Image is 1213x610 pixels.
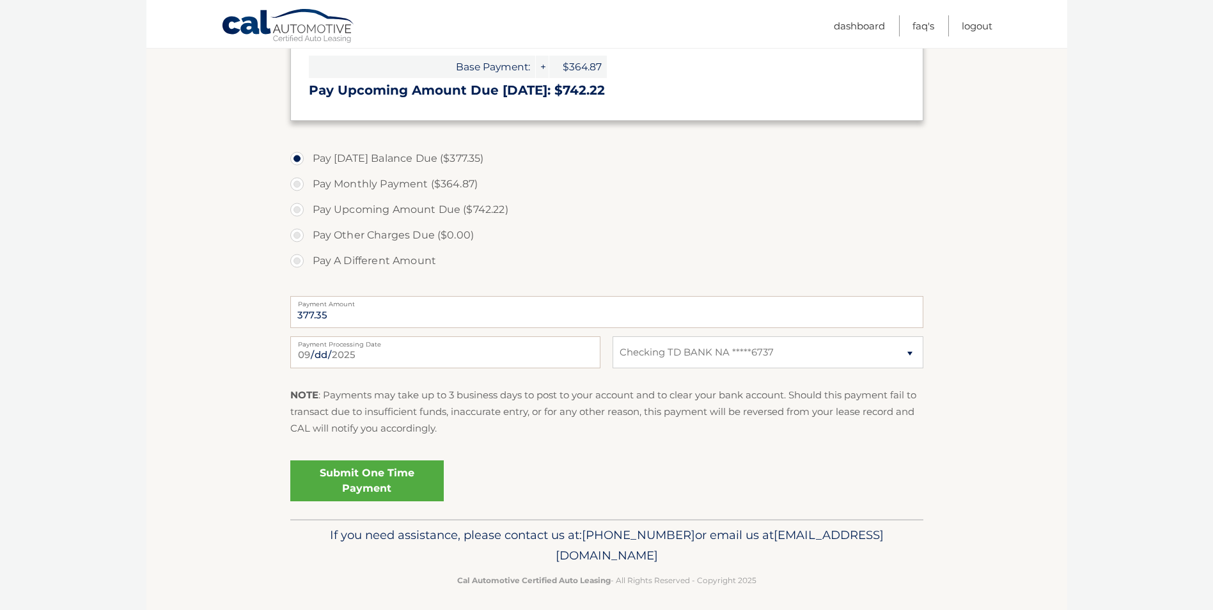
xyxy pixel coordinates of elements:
[309,82,905,98] h3: Pay Upcoming Amount Due [DATE]: $742.22
[299,574,915,587] p: - All Rights Reserved - Copyright 2025
[309,56,535,78] span: Base Payment:
[290,296,923,328] input: Payment Amount
[457,575,611,585] strong: Cal Automotive Certified Auto Leasing
[221,8,356,45] a: Cal Automotive
[556,528,884,563] span: [EMAIL_ADDRESS][DOMAIN_NAME]
[549,56,607,78] span: $364.87
[290,197,923,223] label: Pay Upcoming Amount Due ($742.22)
[536,56,549,78] span: +
[290,248,923,274] label: Pay A Different Amount
[290,171,923,197] label: Pay Monthly Payment ($364.87)
[290,336,600,347] label: Payment Processing Date
[290,146,923,171] label: Pay [DATE] Balance Due ($377.35)
[912,15,934,36] a: FAQ's
[290,460,444,501] a: Submit One Time Payment
[582,528,695,542] span: [PHONE_NUMBER]
[290,223,923,248] label: Pay Other Charges Due ($0.00)
[290,336,600,368] input: Payment Date
[834,15,885,36] a: Dashboard
[299,525,915,566] p: If you need assistance, please contact us at: or email us at
[290,389,318,401] strong: NOTE
[290,296,923,306] label: Payment Amount
[290,387,923,437] p: : Payments may take up to 3 business days to post to your account and to clear your bank account....
[962,15,992,36] a: Logout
